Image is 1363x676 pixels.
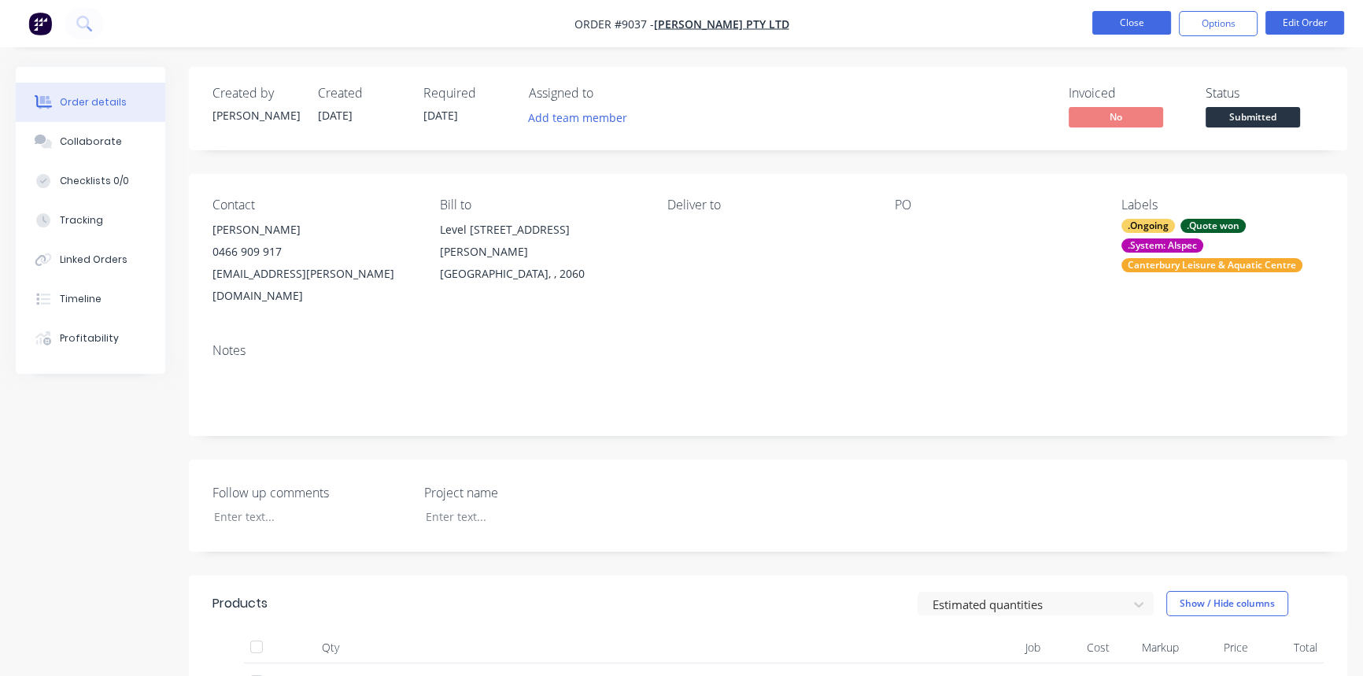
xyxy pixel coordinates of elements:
[440,219,642,285] div: Level [STREET_ADDRESS][PERSON_NAME][GEOGRAPHIC_DATA], , 2060
[60,95,127,109] div: Order details
[16,201,165,240] button: Tracking
[16,122,165,161] button: Collaborate
[1121,198,1324,212] div: Labels
[894,198,1096,212] div: PO
[1206,107,1300,131] button: Submitted
[1254,632,1324,663] div: Total
[16,240,165,279] button: Linked Orders
[212,594,268,613] div: Products
[1206,86,1324,101] div: Status
[1206,107,1300,127] span: Submitted
[318,86,404,101] div: Created
[529,107,636,128] button: Add team member
[520,107,636,128] button: Add team member
[1092,11,1171,35] button: Close
[60,174,129,188] div: Checklists 0/0
[1121,238,1203,253] div: .System: Alspec
[1265,11,1344,35] button: Edit Order
[424,483,621,502] label: Project name
[1179,11,1258,36] button: Options
[16,83,165,122] button: Order details
[654,17,789,31] a: [PERSON_NAME] Pty Ltd
[212,107,299,124] div: [PERSON_NAME]
[1166,591,1288,616] button: Show / Hide columns
[60,331,119,345] div: Profitability
[1069,86,1187,101] div: Invoiced
[440,263,642,285] div: [GEOGRAPHIC_DATA], , 2060
[60,213,103,227] div: Tracking
[212,483,409,502] label: Follow up comments
[60,292,102,306] div: Timeline
[212,343,1324,358] div: Notes
[16,279,165,319] button: Timeline
[60,253,127,267] div: Linked Orders
[440,219,642,263] div: Level [STREET_ADDRESS][PERSON_NAME]
[1180,219,1246,233] div: .Quote won
[529,86,686,101] div: Assigned to
[929,632,1047,663] div: Job
[1069,107,1163,127] span: No
[283,632,378,663] div: Qty
[1121,219,1175,233] div: .Ongoing
[1121,258,1302,272] div: Canterbury Leisure & Aquatic Centre
[1185,632,1254,663] div: Price
[212,219,415,241] div: [PERSON_NAME]
[212,263,415,307] div: [EMAIL_ADDRESS][PERSON_NAME][DOMAIN_NAME]
[440,198,642,212] div: Bill to
[1116,632,1185,663] div: Markup
[212,241,415,263] div: 0466 909 917
[423,108,458,123] span: [DATE]
[16,319,165,358] button: Profitability
[212,219,415,307] div: [PERSON_NAME]0466 909 917[EMAIL_ADDRESS][PERSON_NAME][DOMAIN_NAME]
[318,108,353,123] span: [DATE]
[667,198,870,212] div: Deliver to
[212,86,299,101] div: Created by
[1047,632,1116,663] div: Cost
[423,86,510,101] div: Required
[28,12,52,35] img: Factory
[574,17,654,31] span: Order #9037 -
[16,161,165,201] button: Checklists 0/0
[212,198,415,212] div: Contact
[60,135,122,149] div: Collaborate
